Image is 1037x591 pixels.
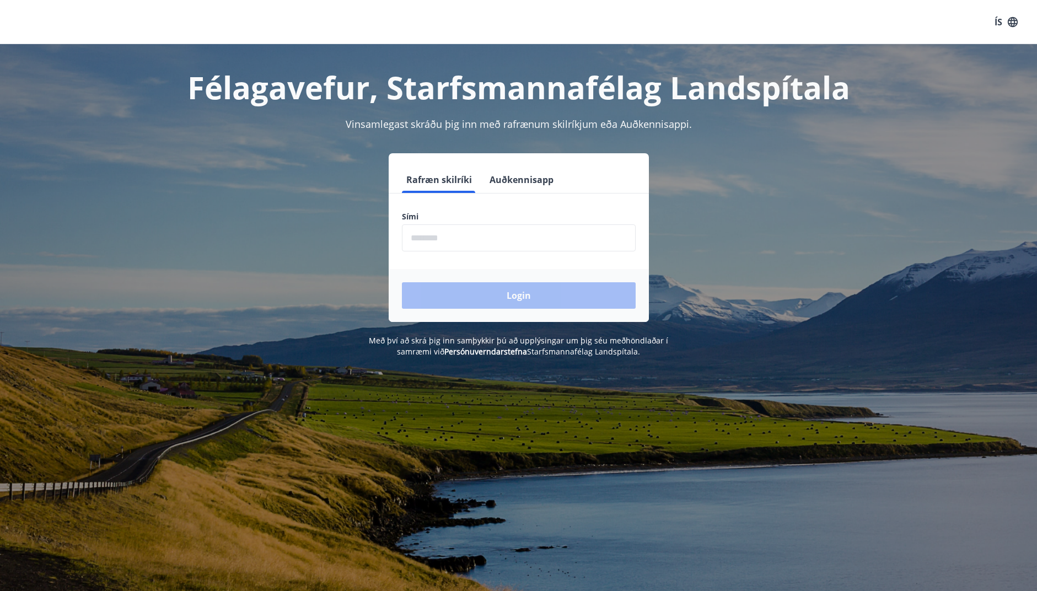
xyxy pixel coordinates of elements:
[369,335,668,357] span: Með því að skrá þig inn samþykkir þú að upplýsingar um þig séu meðhöndlaðar í samræmi við Starfsm...
[485,166,558,193] button: Auðkennisapp
[135,66,902,108] h1: Félagavefur, Starfsmannafélag Landspítala
[402,211,636,222] label: Sími
[444,346,527,357] a: Persónuverndarstefna
[988,12,1024,32] button: ÍS
[402,166,476,193] button: Rafræn skilríki
[346,117,692,131] span: Vinsamlegast skráðu þig inn með rafrænum skilríkjum eða Auðkennisappi.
